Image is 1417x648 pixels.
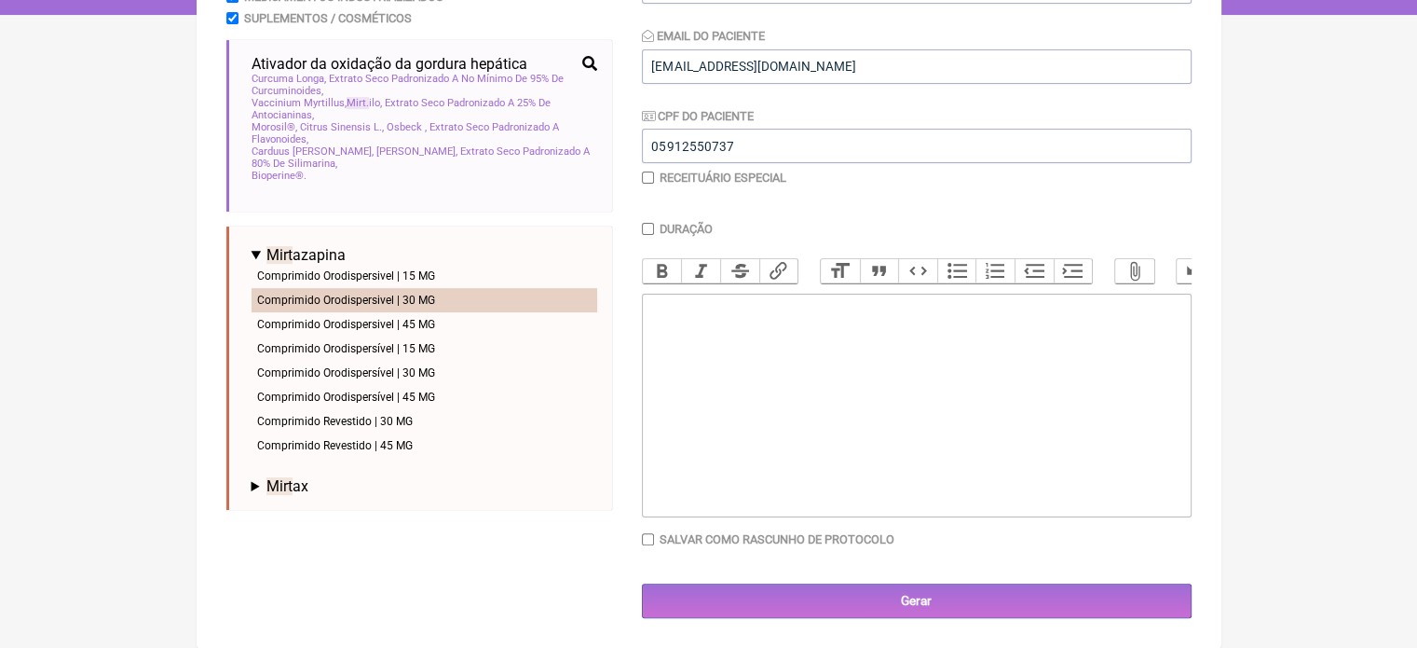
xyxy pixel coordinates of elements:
[252,264,597,288] li: Comprimido Orodispersivel | 15 MG
[720,259,759,283] button: Strikethrough
[642,109,754,123] label: CPF do Paciente
[347,97,369,109] span: Mirt
[898,259,937,283] button: Code
[252,477,597,495] summary: Mirtax
[252,288,597,312] li: Comprimido Orodispersivel | 30 MG
[642,584,1192,618] input: Gerar
[252,97,597,121] span: Vaccinium Myrtillus, ilo, Extrato Seco Padronizado A 25% De Antocianinas
[643,259,682,283] button: Bold
[660,222,713,236] label: Duração
[252,145,597,170] span: Carduus [PERSON_NAME], [PERSON_NAME], Extrato Seco Padronizado A 80% De Silimarina
[252,385,597,409] li: Comprimido Orodispersível | 45 MG
[1177,259,1216,283] button: Undo
[252,337,597,361] li: Comprimido Orodispersível | 15 MG
[252,73,597,97] span: Curcuma Longa, Extrato Seco Padronizado A No Mínimo De 95% De Curcuminoides
[252,434,597,458] li: Comprimido Revestido | 45 MG
[821,259,860,283] button: Heading
[975,259,1015,283] button: Numbers
[252,409,597,434] li: Comprimido Revestido | 30 MG
[252,246,597,264] summary: Mirtazapina
[860,259,899,283] button: Quote
[266,477,293,495] span: Mirt
[642,29,765,43] label: Email do Paciente
[266,477,308,495] span: ax
[1115,259,1154,283] button: Attach Files
[1054,259,1093,283] button: Increase Level
[759,259,798,283] button: Link
[660,532,894,546] label: Salvar como rascunho de Protocolo
[266,246,346,264] span: azapina
[244,11,412,25] label: Suplementos / Cosméticos
[660,171,786,185] label: Receituário Especial
[252,361,597,385] li: Comprimido Orodispersível | 30 MG
[252,312,597,337] li: Comprimido Orodispersivel | 45 MG
[1015,259,1054,283] button: Decrease Level
[937,259,976,283] button: Bullets
[681,259,720,283] button: Italic
[252,121,597,145] span: Morosil®, Citrus Sinensis L., Osbeck , Extrato Seco Padronizado A Flavonoides
[252,55,527,73] span: Ativador da oxidação da gordura hepática
[266,246,293,264] span: Mirt
[252,170,307,182] span: Bioperine®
